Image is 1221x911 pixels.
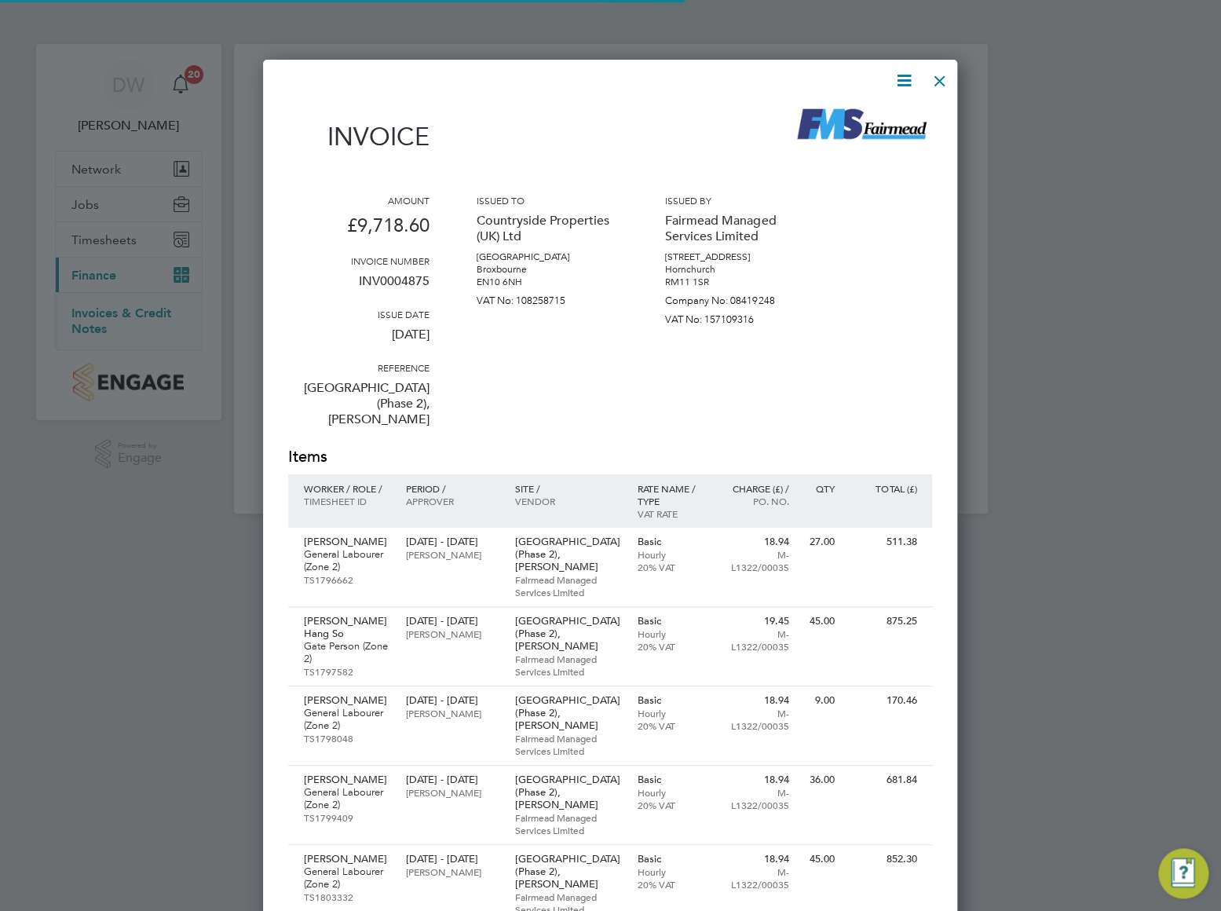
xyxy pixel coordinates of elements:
[304,548,389,573] p: General Labourer (Zone 2)
[477,251,618,263] p: [GEOGRAPHIC_DATA]
[638,853,706,865] p: Basic
[406,627,499,640] p: [PERSON_NAME]
[304,774,389,786] p: [PERSON_NAME]
[406,495,499,507] p: Approver
[721,694,789,707] p: 18.94
[850,536,916,548] p: 511.38
[638,507,706,520] p: VAT rate
[638,878,706,891] p: 20% VAT
[515,495,622,507] p: Vendor
[304,495,389,507] p: Timesheet ID
[515,536,622,573] p: [GEOGRAPHIC_DATA] (Phase 2), [PERSON_NAME]
[850,482,916,495] p: Total (£)
[288,254,430,267] h3: Invoice number
[805,774,834,786] p: 36.00
[665,194,806,207] h3: Issued by
[721,536,789,548] p: 18.94
[406,482,499,495] p: Period /
[638,799,706,811] p: 20% VAT
[721,615,789,627] p: 19.45
[304,573,389,586] p: TS1796662
[288,267,430,308] p: INV0004875
[288,446,932,468] h2: Items
[850,694,916,707] p: 170.46
[721,495,789,507] p: Po. No.
[638,548,706,561] p: Hourly
[721,865,789,891] p: M-L1322/00035
[406,774,499,786] p: [DATE] - [DATE]
[638,694,706,707] p: Basic
[304,891,389,903] p: TS1803332
[288,308,430,320] h3: Issue date
[1158,848,1208,898] button: Engage Resource Center
[721,707,789,732] p: M-L1322/00035
[638,774,706,786] p: Basic
[304,536,389,548] p: [PERSON_NAME]
[304,707,389,732] p: General Labourer (Zone 2)
[791,103,932,145] img: f-mead-logo-remittance.png
[515,573,622,598] p: Fairmead Managed Services Limited
[721,482,789,495] p: Charge (£) /
[638,719,706,732] p: 20% VAT
[304,865,389,891] p: General Labourer (Zone 2)
[638,640,706,653] p: 20% VAT
[406,548,499,561] p: [PERSON_NAME]
[288,374,430,446] p: [GEOGRAPHIC_DATA] (Phase 2), [PERSON_NAME]
[721,853,789,865] p: 18.94
[304,615,389,640] p: [PERSON_NAME] Hang So
[406,853,499,865] p: [DATE] - [DATE]
[805,482,834,495] p: QTY
[850,615,916,627] p: 875.25
[304,665,389,678] p: TS1797582
[304,732,389,745] p: TS1798048
[638,786,706,799] p: Hourly
[304,853,389,865] p: [PERSON_NAME]
[477,276,618,288] p: EN10 6NH
[288,361,430,374] h3: Reference
[850,774,916,786] p: 681.84
[721,627,789,653] p: M-L1322/00035
[515,482,622,495] p: Site /
[515,653,622,678] p: Fairmead Managed Services Limited
[406,786,499,799] p: [PERSON_NAME]
[805,615,834,627] p: 45.00
[304,482,389,495] p: Worker / Role /
[288,320,430,361] p: [DATE]
[805,853,834,865] p: 45.00
[721,786,789,811] p: M-L1322/00035
[638,536,706,548] p: Basic
[406,694,499,707] p: [DATE] - [DATE]
[665,307,806,326] p: VAT No: 157109316
[515,615,622,653] p: [GEOGRAPHIC_DATA] (Phase 2), [PERSON_NAME]
[721,774,789,786] p: 18.94
[805,694,834,707] p: 9.00
[515,694,622,732] p: [GEOGRAPHIC_DATA] (Phase 2), [PERSON_NAME]
[406,615,499,627] p: [DATE] - [DATE]
[304,694,389,707] p: [PERSON_NAME]
[638,627,706,640] p: Hourly
[515,811,622,836] p: Fairmead Managed Services Limited
[515,774,622,811] p: [GEOGRAPHIC_DATA] (Phase 2), [PERSON_NAME]
[288,207,430,254] p: £9,718.60
[288,194,430,207] h3: Amount
[850,853,916,865] p: 852.30
[721,548,789,573] p: M-L1322/00035
[638,561,706,573] p: 20% VAT
[638,865,706,878] p: Hourly
[638,707,706,719] p: Hourly
[406,707,499,719] p: [PERSON_NAME]
[665,263,806,276] p: Hornchurch
[477,263,618,276] p: Broxbourne
[665,288,806,307] p: Company No: 08419248
[477,194,618,207] h3: Issued to
[477,207,618,251] p: Countryside Properties (UK) Ltd
[665,276,806,288] p: RM11 1SR
[638,482,706,507] p: Rate name / type
[638,615,706,627] p: Basic
[406,865,499,878] p: [PERSON_NAME]
[515,853,622,891] p: [GEOGRAPHIC_DATA] (Phase 2), [PERSON_NAME]
[406,536,499,548] p: [DATE] - [DATE]
[665,251,806,263] p: [STREET_ADDRESS]
[288,122,430,152] h1: Invoice
[477,288,618,307] p: VAT No: 108258715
